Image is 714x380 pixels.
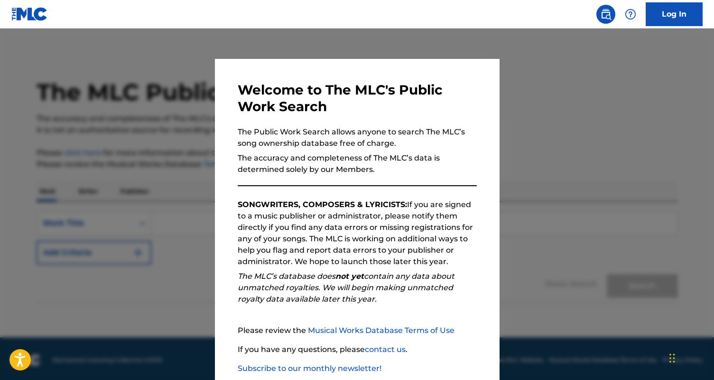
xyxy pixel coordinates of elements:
p: If you are signed to a music publisher or administrator, please notify them directly if you find ... [238,199,477,267]
img: search [600,9,612,20]
a: Subscribe to our monthly newsletter! [238,364,381,373]
iframe: Chat Widget [667,334,714,380]
img: help [625,9,636,20]
a: Public Search [596,5,615,24]
a: Log In [646,2,703,26]
strong: not yet [335,272,364,281]
p: The accuracy and completeness of The MLC’s data is determined solely by our Members. [238,152,477,175]
strong: SONGWRITERS, COMPOSERS & LYRICISTS: [238,200,407,209]
h3: Welcome to The MLC's Public Work Search [238,82,477,115]
a: Musical Works Database Terms of Use [308,326,454,335]
a: contact us [365,345,406,354]
p: If you have any questions, please . [238,344,477,355]
p: The Public Work Search allows anyone to search The MLC’s song ownership database free of charge. [238,126,477,149]
div: Drag [669,344,675,372]
em: The MLC’s database does contain any data about unmatched royalties. We will begin making unmatche... [238,272,454,304]
img: MLC Logo [11,7,48,21]
p: Please review the [238,325,477,336]
div: Help [621,5,640,24]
